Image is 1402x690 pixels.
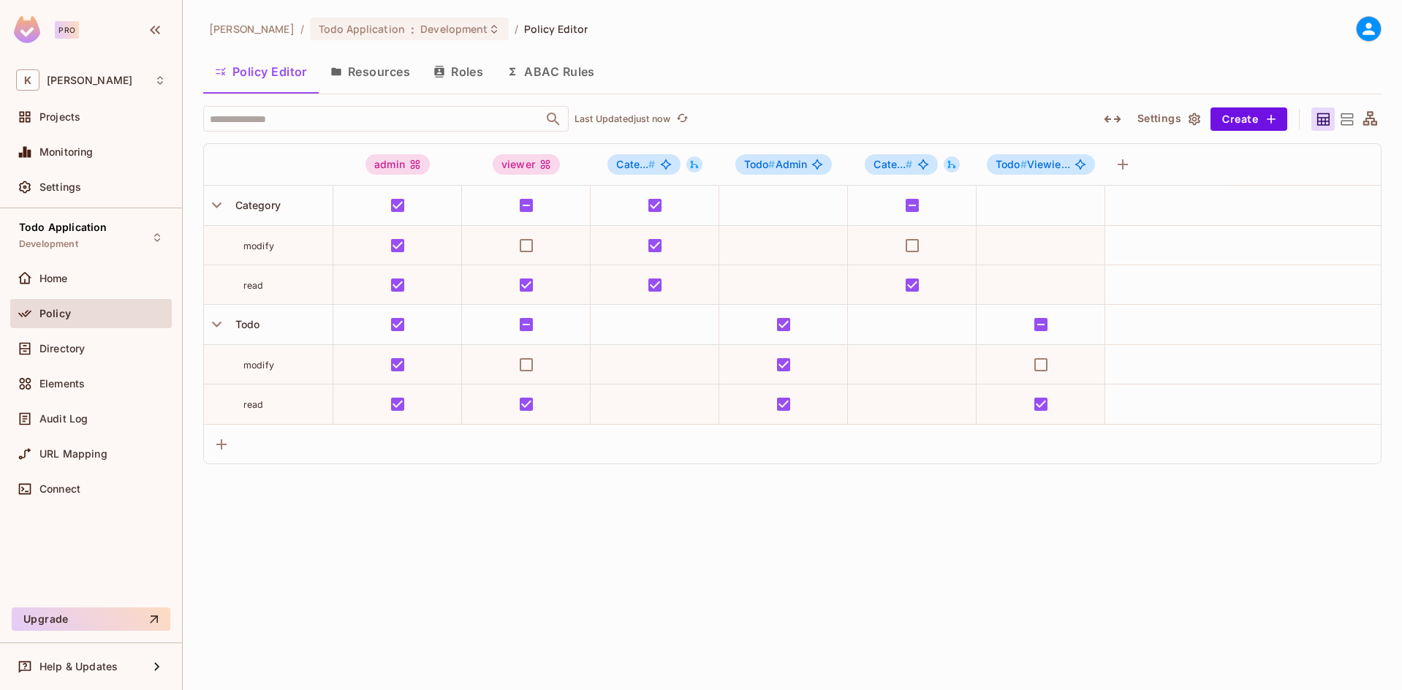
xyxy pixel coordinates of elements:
[648,158,655,170] span: #
[543,109,564,129] button: Open
[524,22,588,36] span: Policy Editor
[39,448,107,460] span: URL Mapping
[365,154,430,175] div: admin
[19,221,107,233] span: Todo Application
[39,483,80,495] span: Connect
[987,154,1095,175] span: Todo#Viewier
[575,113,670,125] p: Last Updated just now
[607,154,680,175] span: Category#Admin
[12,607,170,631] button: Upgrade
[39,111,80,123] span: Projects
[1020,158,1027,170] span: #
[39,378,85,390] span: Elements
[515,22,518,36] li: /
[14,16,40,43] img: SReyMgAAAABJRU5ErkJggg==
[422,53,495,90] button: Roles
[676,112,689,126] span: refresh
[319,53,422,90] button: Resources
[420,22,488,36] span: Development
[39,661,118,672] span: Help & Updates
[319,22,405,36] span: Todo Application
[495,53,607,90] button: ABAC Rules
[39,181,81,193] span: Settings
[670,110,691,128] span: Click to refresh data
[874,158,912,170] span: Cate...
[865,154,937,175] span: Category#Viewer
[39,413,88,425] span: Audit Log
[243,360,274,371] span: modify
[16,69,39,91] span: K
[39,343,85,355] span: Directory
[19,238,78,250] span: Development
[39,308,71,319] span: Policy
[243,280,264,291] span: read
[744,159,808,170] span: Admin
[230,199,281,211] span: Category
[39,146,94,158] span: Monitoring
[616,158,655,170] span: Cate...
[1132,107,1205,131] button: Settings
[55,21,79,39] div: Pro
[230,318,260,330] span: Todo
[996,158,1027,170] span: Todo
[47,75,132,86] span: Workspace: Kiewit
[203,53,319,90] button: Policy Editor
[410,23,415,35] span: :
[768,158,775,170] span: #
[906,158,912,170] span: #
[243,399,264,410] span: read
[996,159,1070,170] span: Viewie...
[1210,107,1287,131] button: Create
[493,154,560,175] div: viewer
[744,158,776,170] span: Todo
[243,240,274,251] span: modify
[300,22,304,36] li: /
[673,110,691,128] button: refresh
[39,273,68,284] span: Home
[209,22,295,36] span: the active workspace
